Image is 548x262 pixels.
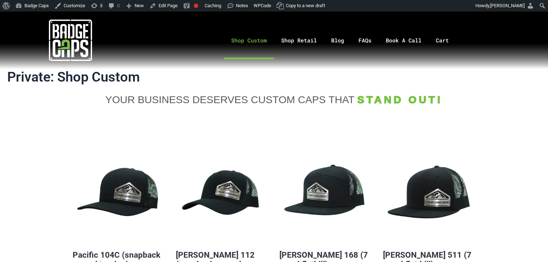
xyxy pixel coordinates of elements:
a: FAQs [351,22,379,59]
button: BadgeCaps - Richardson 511 [383,149,475,241]
span: [PERSON_NAME] [490,3,525,8]
a: Shop Retail [274,22,324,59]
button: BadgeCaps - Pacific 104C [73,149,165,241]
h1: Private: Shop Custom [7,69,541,86]
a: Shop Custom [224,22,274,59]
img: badgecaps white logo with green acccent [49,19,92,62]
a: Book A Call [379,22,429,59]
button: BadgeCaps - Richardson 112 [176,149,268,241]
span: YOUR BUSINESS DESERVES CUSTOM CAPS THAT [105,94,355,105]
a: YOUR BUSINESS DESERVES CUSTOM CAPS THAT STAND OUT! [73,93,475,106]
a: Blog [324,22,351,59]
div: Focus keyphrase not set [194,4,198,8]
a: Cart [429,22,465,59]
span: STAND OUT! [357,94,443,105]
nav: Menu [141,22,548,59]
button: BadgeCaps - Richardson 168 [279,149,372,241]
